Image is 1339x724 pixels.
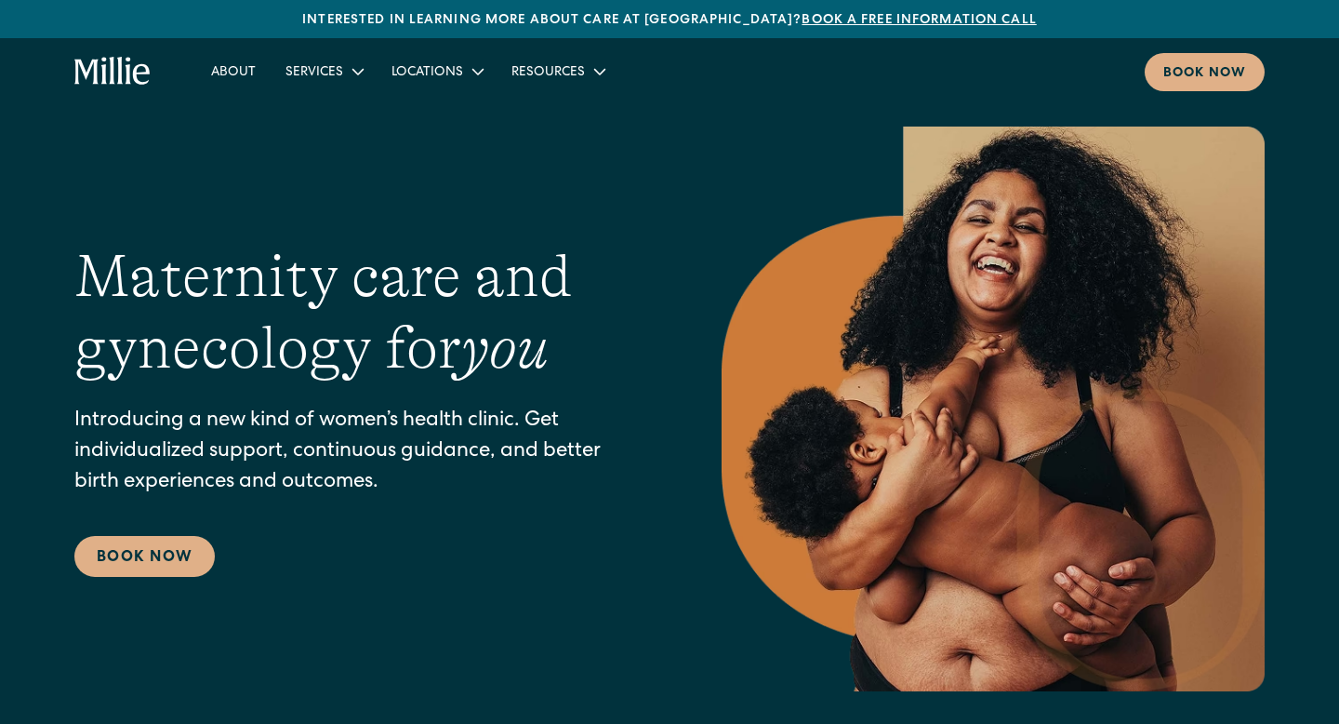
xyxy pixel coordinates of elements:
[285,63,343,83] div: Services
[74,536,215,577] a: Book Now
[802,14,1036,27] a: Book a free information call
[74,241,647,384] h1: Maternity care and gynecology for
[1163,64,1246,84] div: Book now
[511,63,585,83] div: Resources
[1145,53,1265,91] a: Book now
[461,315,549,382] em: you
[722,127,1265,691] img: Smiling mother with her baby in arms, celebrating body positivity and the nurturing bond of postp...
[391,63,463,83] div: Locations
[74,407,647,499] p: Introducing a new kind of women’s health clinic. Get individualized support, continuous guidance,...
[196,56,271,87] a: About
[74,57,152,87] a: home
[497,56,618,87] div: Resources
[271,56,377,87] div: Services
[377,56,497,87] div: Locations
